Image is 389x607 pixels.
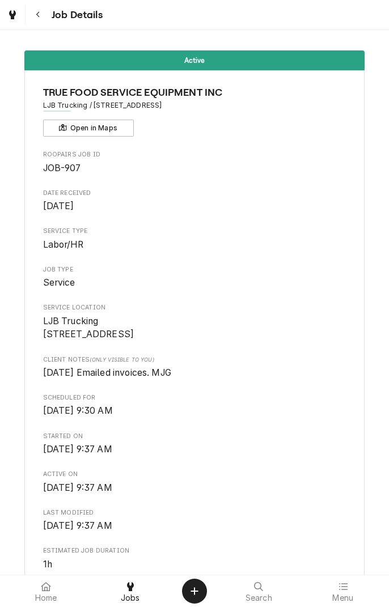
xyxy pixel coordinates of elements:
span: Service [43,277,75,288]
span: Home [35,593,57,602]
span: Name [43,85,346,100]
span: [DATE] 9:37 AM [43,444,112,455]
span: Scheduled For [43,404,346,418]
a: Jobs [89,578,172,605]
div: Service Type [43,227,346,251]
div: Last Modified [43,508,346,533]
div: Started On [43,432,346,456]
span: Job Type [43,276,346,290]
button: Open in Maps [43,120,134,137]
span: Started On [43,443,346,456]
span: [DATE] [43,201,74,211]
span: 1h [43,559,52,570]
span: Last Modified [43,508,346,517]
span: Active On [43,481,346,495]
span: Started On [43,432,346,441]
a: Home [5,578,88,605]
div: Estimated Job Duration [43,546,346,571]
div: Client Information [43,85,346,137]
div: Job Type [43,265,346,290]
button: Navigate back [28,5,48,25]
span: Scheduled For [43,393,346,402]
span: Date Received [43,199,346,213]
span: Roopairs Job ID [43,162,346,175]
span: [DATE] 9:37 AM [43,482,112,493]
span: [DATE] Emailed invoices. MJG [43,367,171,378]
span: Client Notes [43,355,346,364]
span: Roopairs Job ID [43,150,346,159]
span: Active On [43,470,346,479]
span: Estimated Job Duration [43,546,346,555]
span: Job Details [48,7,103,23]
span: LJB Trucking [STREET_ADDRESS] [43,316,134,340]
div: Date Received [43,189,346,213]
span: (Only Visible to You) [90,356,154,363]
a: Search [217,578,301,605]
div: Service Location [43,303,346,341]
span: Menu [332,593,353,602]
span: Service Type [43,238,346,252]
span: Search [246,593,272,602]
span: Job Type [43,265,346,274]
span: Estimated Job Duration [43,558,346,571]
div: Roopairs Job ID [43,150,346,175]
div: Scheduled For [43,393,346,418]
span: Service Location [43,303,346,312]
span: Address [43,100,346,111]
span: Last Modified [43,519,346,533]
div: Active On [43,470,346,494]
div: Status [24,50,365,70]
a: Menu [302,578,385,605]
span: Service Type [43,227,346,236]
span: Labor/HR [43,239,83,250]
span: Active [184,57,205,64]
span: Date Received [43,189,346,198]
span: [DATE] 9:30 AM [43,405,113,416]
span: [DATE] 9:37 AM [43,520,112,531]
span: [object Object] [43,366,346,380]
a: Go to Jobs [2,5,23,25]
button: Create Object [182,579,207,604]
span: Jobs [121,593,140,602]
span: JOB-907 [43,163,81,173]
span: Service Location [43,315,346,341]
div: [object Object] [43,355,346,380]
